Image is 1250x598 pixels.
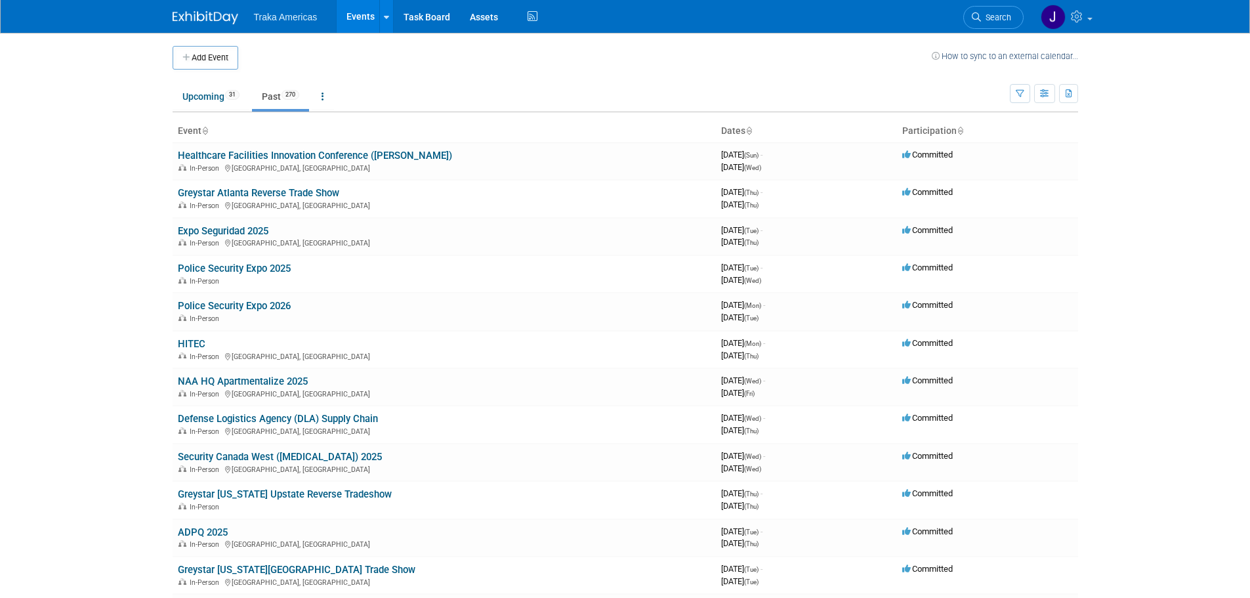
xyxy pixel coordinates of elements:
a: Police Security Expo 2026 [178,300,291,312]
span: - [763,300,765,310]
img: In-Person Event [178,390,186,396]
a: Past270 [252,84,309,109]
img: In-Person Event [178,314,186,321]
button: Add Event [173,46,238,70]
a: Sort by Event Name [201,125,208,136]
div: [GEOGRAPHIC_DATA], [GEOGRAPHIC_DATA] [178,237,711,247]
span: [DATE] [721,237,759,247]
img: In-Person Event [178,540,186,547]
span: [DATE] [721,200,759,209]
span: (Thu) [744,202,759,209]
span: [DATE] [721,275,761,285]
span: Committed [902,338,953,348]
span: Committed [902,225,953,235]
img: ExhibitDay [173,11,238,24]
span: [DATE] [721,338,765,348]
span: In-Person [190,164,223,173]
span: (Wed) [744,465,761,473]
div: [GEOGRAPHIC_DATA], [GEOGRAPHIC_DATA] [178,576,711,587]
span: In-Person [190,352,223,361]
a: Greystar Atlanta Reverse Trade Show [178,187,339,199]
span: (Tue) [744,314,759,322]
span: [DATE] [721,225,762,235]
a: Security Canada West ([MEDICAL_DATA]) 2025 [178,451,382,463]
span: (Thu) [744,239,759,246]
span: In-Person [190,465,223,474]
span: (Tue) [744,227,759,234]
span: Committed [902,263,953,272]
span: (Thu) [744,352,759,360]
span: Traka Americas [254,12,318,22]
span: Committed [902,300,953,310]
img: In-Person Event [178,277,186,284]
span: - [763,451,765,461]
span: - [760,488,762,498]
span: Search [981,12,1011,22]
th: Event [173,120,716,142]
span: In-Person [190,540,223,549]
span: (Tue) [744,578,759,586]
span: (Tue) [744,566,759,573]
img: In-Person Event [178,352,186,359]
span: In-Person [190,277,223,286]
a: Greystar [US_STATE][GEOGRAPHIC_DATA] Trade Show [178,564,415,576]
span: [DATE] [721,263,762,272]
span: (Thu) [744,490,759,498]
div: [GEOGRAPHIC_DATA], [GEOGRAPHIC_DATA] [178,538,711,549]
span: In-Person [190,427,223,436]
span: [DATE] [721,425,759,435]
span: (Wed) [744,453,761,460]
span: [DATE] [721,162,761,172]
span: Committed [902,526,953,536]
span: [DATE] [721,451,765,461]
div: [GEOGRAPHIC_DATA], [GEOGRAPHIC_DATA] [178,200,711,210]
span: 31 [225,90,240,100]
span: [DATE] [721,488,762,498]
span: - [760,564,762,574]
span: - [763,338,765,348]
span: (Thu) [744,189,759,196]
a: Upcoming31 [173,84,249,109]
img: Jamie Saenz [1041,5,1066,30]
img: In-Person Event [178,202,186,208]
span: - [760,263,762,272]
th: Dates [716,120,897,142]
span: In-Person [190,578,223,587]
span: - [760,150,762,160]
img: In-Person Event [178,164,186,171]
span: [DATE] [721,564,762,574]
span: In-Person [190,390,223,398]
div: [GEOGRAPHIC_DATA], [GEOGRAPHIC_DATA] [178,388,711,398]
span: [DATE] [721,538,759,548]
a: Sort by Start Date [745,125,752,136]
a: Police Security Expo 2025 [178,263,291,274]
span: [DATE] [721,375,765,385]
div: [GEOGRAPHIC_DATA], [GEOGRAPHIC_DATA] [178,162,711,173]
span: - [760,225,762,235]
img: In-Person Event [178,239,186,246]
span: Committed [902,375,953,385]
span: [DATE] [721,300,765,310]
span: Committed [902,488,953,498]
span: (Wed) [744,277,761,284]
span: (Tue) [744,265,759,272]
span: [DATE] [721,388,755,398]
a: Sort by Participation Type [957,125,963,136]
span: Committed [902,413,953,423]
span: Committed [902,564,953,574]
span: Committed [902,187,953,197]
span: (Mon) [744,340,761,347]
span: [DATE] [721,312,759,322]
span: (Thu) [744,540,759,547]
div: [GEOGRAPHIC_DATA], [GEOGRAPHIC_DATA] [178,351,711,361]
div: [GEOGRAPHIC_DATA], [GEOGRAPHIC_DATA] [178,463,711,474]
span: [DATE] [721,576,759,586]
a: How to sync to an external calendar... [932,51,1078,61]
span: Committed [902,451,953,461]
a: ADPQ 2025 [178,526,228,538]
th: Participation [897,120,1078,142]
a: Expo Seguridad 2025 [178,225,268,237]
span: (Sun) [744,152,759,159]
img: In-Person Event [178,427,186,434]
span: [DATE] [721,501,759,511]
